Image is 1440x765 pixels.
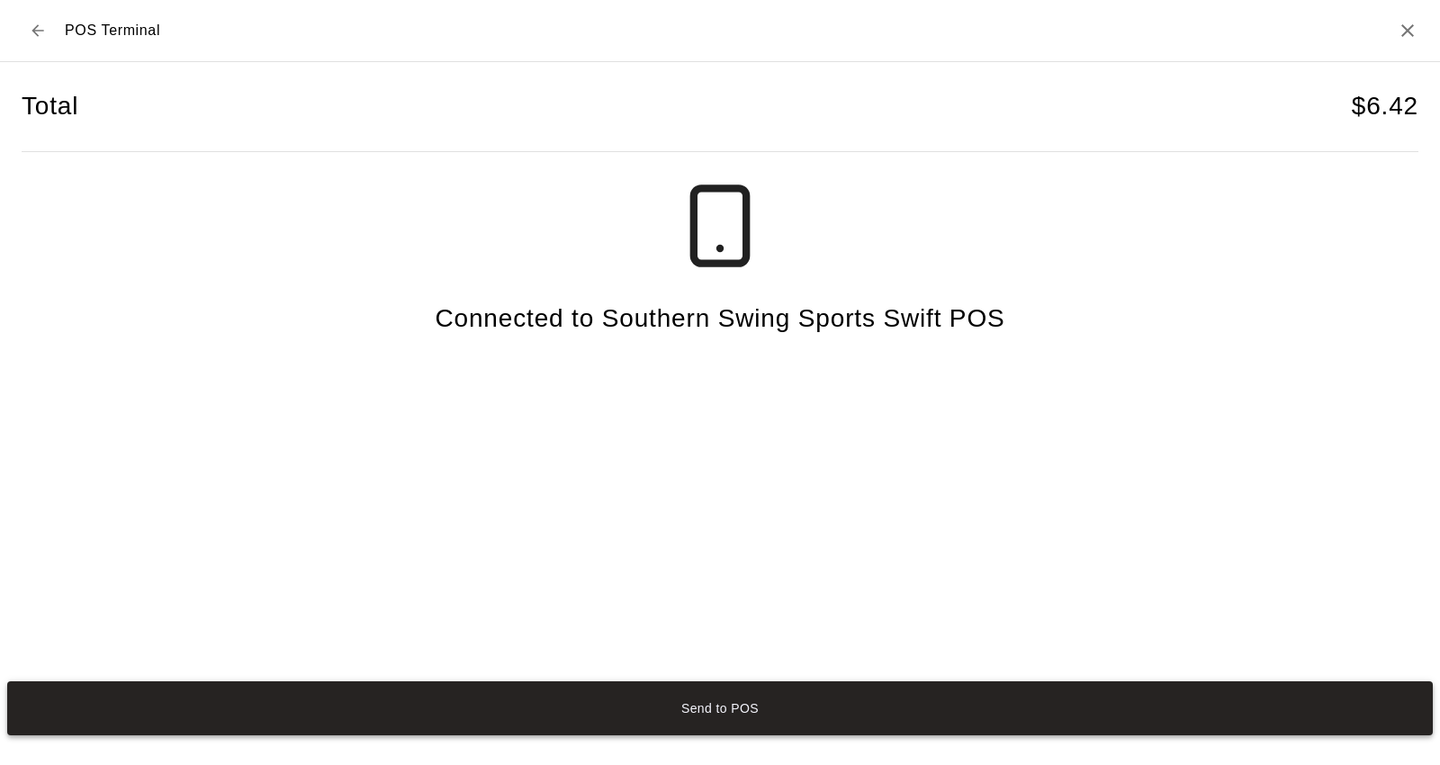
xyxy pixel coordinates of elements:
h4: Total [22,91,78,122]
h4: $ 6.42 [1352,91,1418,122]
button: Close [1397,20,1418,41]
button: Back to checkout [22,14,54,47]
button: Send to POS [7,681,1433,735]
h4: Connected to Southern Swing Sports Swift POS [435,303,1004,335]
div: POS Terminal [22,14,160,47]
